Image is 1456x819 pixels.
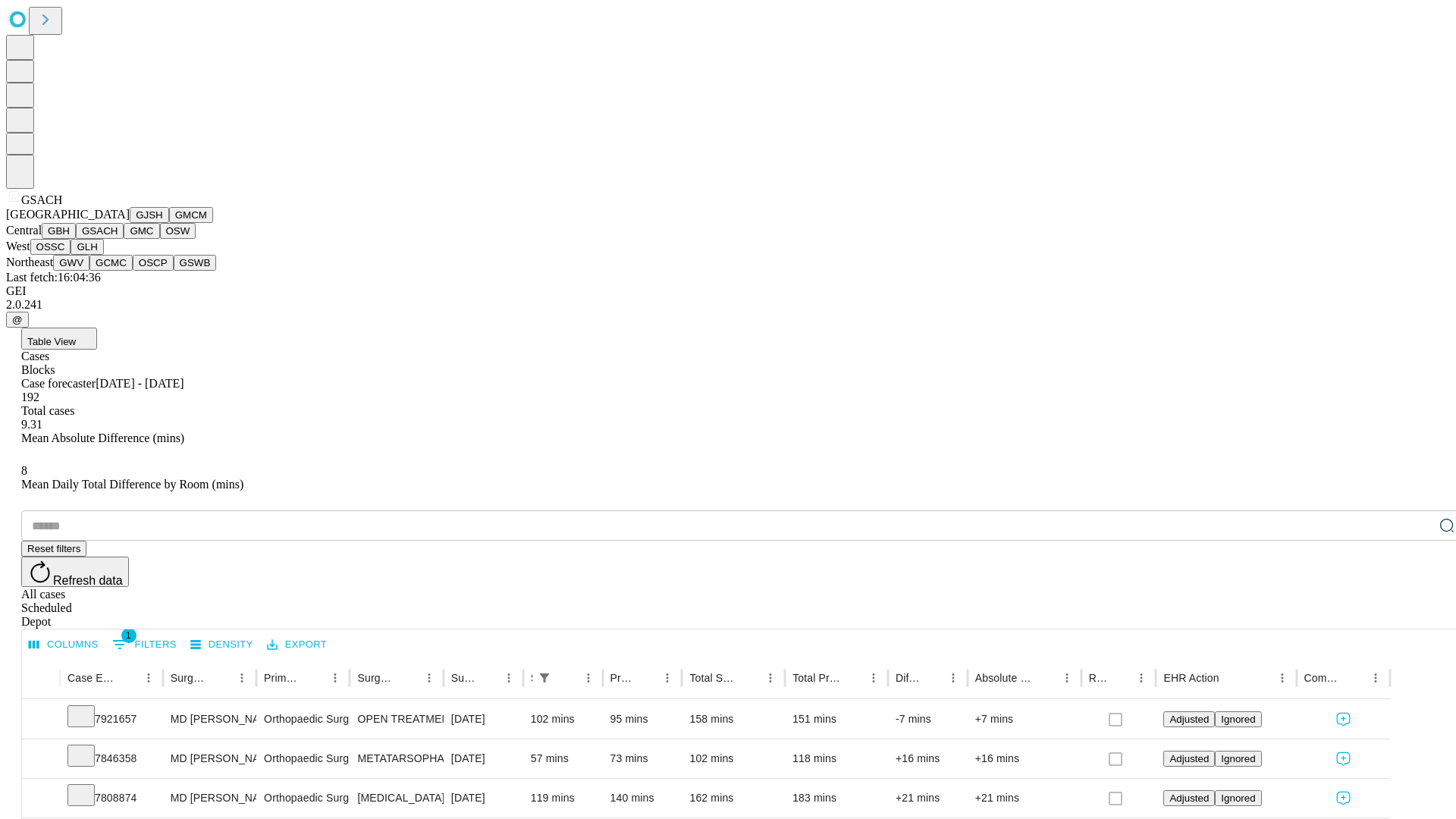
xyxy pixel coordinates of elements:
[27,543,80,554] span: Reset filters
[557,667,578,689] button: Sort
[357,779,435,817] div: [MEDICAL_DATA]
[160,223,196,239] button: OSW
[477,667,498,689] button: Sort
[121,628,136,643] span: 1
[6,256,53,268] span: Northeast
[397,667,419,689] button: Sort
[21,541,86,557] button: Reset filters
[1304,672,1342,684] div: Comments
[27,336,76,347] span: Table View
[1221,753,1255,764] span: Ignored
[921,667,943,689] button: Sort
[498,667,519,689] button: Menu
[896,700,960,739] div: -7 mins
[792,672,840,684] div: Total Predicted Duration
[451,779,516,817] div: [DATE]
[108,632,180,657] button: Show filters
[357,672,395,684] div: Surgery Name
[842,667,863,689] button: Sort
[1221,714,1255,725] span: Ignored
[896,739,960,778] div: +16 mins
[1035,667,1056,689] button: Sort
[1089,672,1109,684] div: Resolved in EHR
[21,478,243,491] span: Mean Daily Total Difference by Room (mins)
[975,779,1074,817] div: +21 mins
[610,672,635,684] div: Predicted In Room Duration
[657,667,678,689] button: Menu
[171,779,249,817] div: MD [PERSON_NAME] [PERSON_NAME] Md
[76,223,124,239] button: GSACH
[896,779,960,817] div: +21 mins
[71,239,103,255] button: GLH
[1163,711,1215,727] button: Adjusted
[53,574,123,587] span: Refresh data
[231,667,253,689] button: Menu
[171,672,209,684] div: Surgeon Name
[30,707,52,733] button: Expand
[6,224,42,237] span: Central
[12,314,23,325] span: @
[6,284,1450,298] div: GEI
[30,239,71,255] button: OSSC
[1163,790,1215,806] button: Adjusted
[263,633,331,657] button: Export
[21,431,184,444] span: Mean Absolute Difference (mins)
[610,739,675,778] div: 73 mins
[1272,667,1293,689] button: Menu
[171,700,249,739] div: MD [PERSON_NAME] [PERSON_NAME] Md
[689,779,777,817] div: 162 mins
[689,672,737,684] div: Total Scheduled Duration
[1131,667,1152,689] button: Menu
[21,557,129,587] button: Refresh data
[138,667,159,689] button: Menu
[1169,714,1209,725] span: Adjusted
[30,786,52,812] button: Expand
[6,312,29,328] button: @
[264,739,342,778] div: Orthopaedic Surgery
[21,404,74,417] span: Total cases
[42,223,76,239] button: GBH
[896,672,920,684] div: Difference
[943,667,964,689] button: Menu
[531,672,532,684] div: Scheduled In Room Duration
[792,779,880,817] div: 183 mins
[171,739,249,778] div: MD [PERSON_NAME] [PERSON_NAME] Md
[6,208,130,221] span: [GEOGRAPHIC_DATA]
[21,193,62,206] span: GSACH
[1163,751,1215,767] button: Adjusted
[1215,711,1261,727] button: Ignored
[21,464,27,477] span: 8
[1109,667,1131,689] button: Sort
[67,779,155,817] div: 7808874
[1169,792,1209,804] span: Adjusted
[130,207,169,223] button: GJSH
[635,667,657,689] button: Sort
[169,207,213,223] button: GMCM
[1215,751,1261,767] button: Ignored
[264,672,302,684] div: Primary Service
[792,700,880,739] div: 151 mins
[975,700,1074,739] div: +7 mins
[357,700,435,739] div: OPEN TREATMENT OF DISTAL TIBIOFIBULAR JOINT [MEDICAL_DATA]
[451,739,516,778] div: [DATE]
[67,700,155,739] div: 7921657
[264,779,342,817] div: Orthopaedic Surgery
[133,255,174,271] button: OSCP
[96,377,184,390] span: [DATE] - [DATE]
[610,779,675,817] div: 140 mins
[792,739,880,778] div: 118 mins
[419,667,440,689] button: Menu
[174,255,217,271] button: GSWB
[534,667,555,689] button: Show filters
[689,700,777,739] div: 158 mins
[760,667,781,689] button: Menu
[1169,753,1209,764] span: Adjusted
[357,739,435,778] div: METATARSOPHALANGEAL [MEDICAL_DATA] GREAT TOE
[67,672,115,684] div: Case Epic Id
[534,667,555,689] div: 1 active filter
[6,298,1450,312] div: 2.0.241
[1344,667,1365,689] button: Sort
[53,255,89,271] button: GWV
[21,328,97,350] button: Table View
[1056,667,1078,689] button: Menu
